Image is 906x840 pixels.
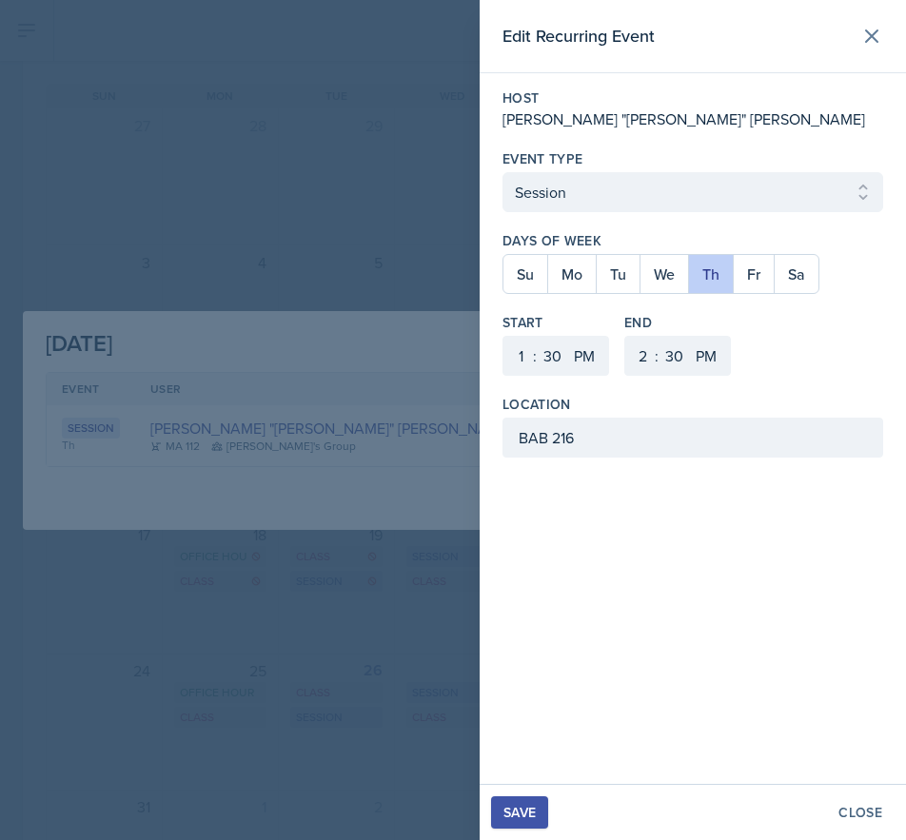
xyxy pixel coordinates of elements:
[596,255,640,293] button: Tu
[774,255,818,293] button: Sa
[503,255,547,293] button: Su
[533,344,537,367] div: :
[502,107,883,130] div: [PERSON_NAME] "[PERSON_NAME]" [PERSON_NAME]
[640,255,688,293] button: We
[502,395,571,414] label: Location
[733,255,774,293] button: Fr
[502,149,583,168] label: Event Type
[655,344,659,367] div: :
[502,23,655,49] h2: Edit Recurring Event
[502,418,883,458] input: Enter location
[502,313,609,332] label: Start
[502,231,883,250] label: Days of Week
[826,796,895,829] button: Close
[624,313,731,332] label: End
[688,255,733,293] button: Th
[491,796,548,829] button: Save
[503,805,536,820] div: Save
[502,88,883,107] label: Host
[547,255,596,293] button: Mo
[838,805,882,820] div: Close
